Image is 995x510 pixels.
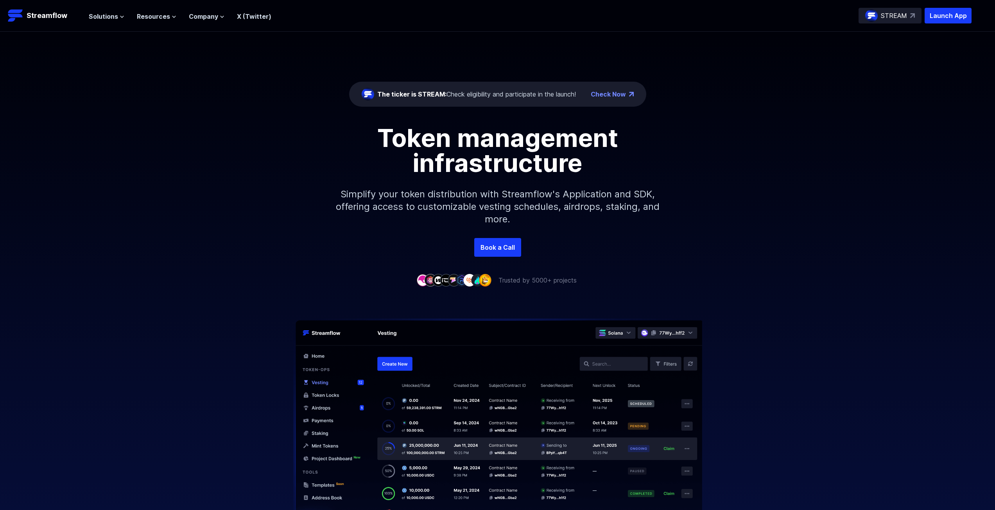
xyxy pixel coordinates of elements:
img: company-2 [424,274,437,286]
button: Company [189,12,224,21]
a: Check Now [591,89,626,99]
span: The ticker is STREAM: [377,90,446,98]
a: X (Twitter) [237,13,271,20]
img: company-8 [471,274,484,286]
div: Check eligibility and participate in the launch! [377,89,576,99]
img: streamflow-logo-circle.png [865,9,878,22]
img: company-3 [432,274,445,286]
p: Simplify your token distribution with Streamflow's Application and SDK, offering access to custom... [330,175,666,238]
img: company-5 [448,274,460,286]
p: Trusted by 5000+ projects [498,276,577,285]
img: streamflow-logo-circle.png [362,88,374,100]
img: company-4 [440,274,452,286]
p: Streamflow [27,10,67,21]
img: top-right-arrow.svg [910,13,915,18]
span: Company [189,12,218,21]
img: company-7 [463,274,476,286]
a: Book a Call [474,238,521,257]
p: STREAM [881,11,907,20]
img: Streamflow Logo [8,8,23,23]
img: company-1 [416,274,429,286]
img: company-6 [455,274,468,286]
button: Resources [137,12,176,21]
button: Launch App [925,8,972,23]
img: top-right-arrow.png [629,92,634,97]
a: Streamflow [8,8,81,23]
a: STREAM [859,8,921,23]
h1: Token management infrastructure [322,125,674,175]
span: Resources [137,12,170,21]
span: Solutions [89,12,118,21]
img: company-9 [479,274,491,286]
button: Solutions [89,12,124,21]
